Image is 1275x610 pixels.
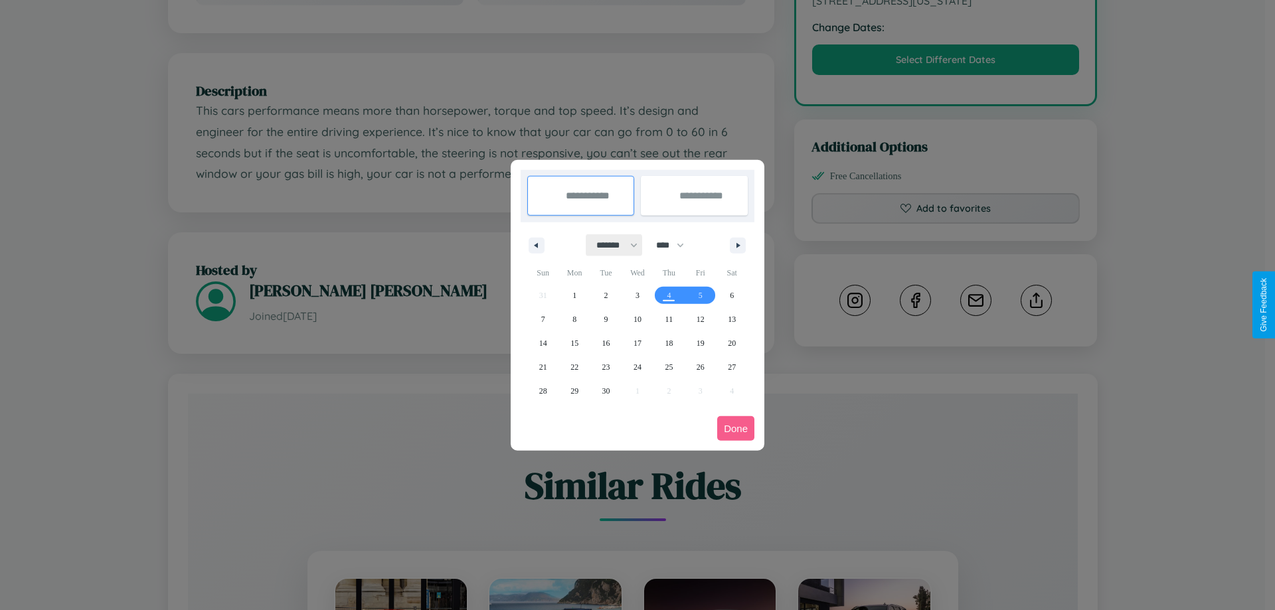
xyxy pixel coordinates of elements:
[697,307,705,331] span: 12
[728,331,736,355] span: 20
[685,283,716,307] button: 5
[730,283,734,307] span: 6
[653,331,685,355] button: 18
[717,416,754,441] button: Done
[717,307,748,331] button: 13
[539,355,547,379] span: 21
[558,307,590,331] button: 8
[1259,278,1268,332] div: Give Feedback
[717,331,748,355] button: 20
[570,379,578,403] span: 29
[539,379,547,403] span: 28
[572,307,576,331] span: 8
[667,283,671,307] span: 4
[527,262,558,283] span: Sun
[604,307,608,331] span: 9
[653,262,685,283] span: Thu
[570,331,578,355] span: 15
[558,355,590,379] button: 22
[602,331,610,355] span: 16
[590,307,622,331] button: 9
[728,355,736,379] span: 27
[685,331,716,355] button: 19
[527,379,558,403] button: 28
[539,331,547,355] span: 14
[717,283,748,307] button: 6
[558,262,590,283] span: Mon
[685,307,716,331] button: 12
[602,355,610,379] span: 23
[634,307,641,331] span: 10
[570,355,578,379] span: 22
[634,331,641,355] span: 17
[665,307,673,331] span: 11
[590,379,622,403] button: 30
[622,283,653,307] button: 3
[634,355,641,379] span: 24
[622,355,653,379] button: 24
[602,379,610,403] span: 30
[527,355,558,379] button: 21
[653,283,685,307] button: 4
[590,331,622,355] button: 16
[685,262,716,283] span: Fri
[590,355,622,379] button: 23
[590,262,622,283] span: Tue
[697,331,705,355] span: 19
[685,355,716,379] button: 26
[622,307,653,331] button: 10
[717,262,748,283] span: Sat
[665,355,673,379] span: 25
[699,283,703,307] span: 5
[590,283,622,307] button: 2
[717,355,748,379] button: 27
[541,307,545,331] span: 7
[653,355,685,379] button: 25
[558,379,590,403] button: 29
[527,307,558,331] button: 7
[622,331,653,355] button: 17
[558,283,590,307] button: 1
[697,355,705,379] span: 26
[527,331,558,355] button: 14
[728,307,736,331] span: 13
[622,262,653,283] span: Wed
[653,307,685,331] button: 11
[558,331,590,355] button: 15
[636,283,639,307] span: 3
[665,331,673,355] span: 18
[572,283,576,307] span: 1
[604,283,608,307] span: 2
